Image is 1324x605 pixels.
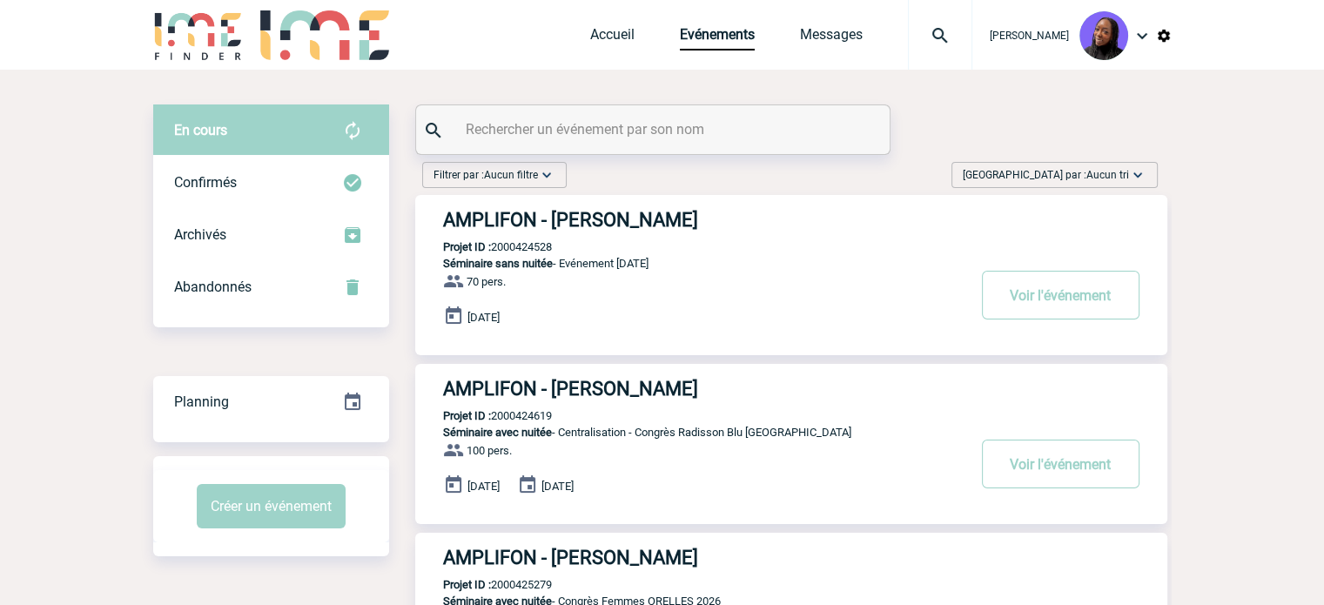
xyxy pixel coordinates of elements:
p: 2000424528 [415,240,552,253]
span: Confirmés [174,174,237,191]
span: Séminaire sans nuitée [443,257,553,270]
input: Rechercher un événement par son nom [461,117,849,142]
span: Séminaire avec nuitée [443,426,552,439]
button: Créer un événement [197,484,346,528]
button: Voir l'événement [982,271,1139,319]
h3: AMPLIFON - [PERSON_NAME] [443,378,965,400]
button: Voir l'événement [982,440,1139,488]
img: baseline_expand_more_white_24dp-b.png [538,166,555,184]
span: [PERSON_NAME] [990,30,1069,42]
span: [DATE] [467,311,500,324]
b: Projet ID : [443,578,491,591]
span: Archivés [174,226,226,243]
span: [GEOGRAPHIC_DATA] par : [963,166,1129,184]
span: 70 pers. [467,275,506,288]
span: Planning [174,393,229,410]
div: Retrouvez ici tous vos événements organisés par date et état d'avancement [153,376,389,428]
span: En cours [174,122,227,138]
img: 131349-0.png [1079,11,1128,60]
a: Planning [153,375,389,427]
span: Aucun tri [1086,169,1129,181]
div: Retrouvez ici tous vos évènements avant confirmation [153,104,389,157]
p: - Evénement [DATE] [415,257,965,270]
a: AMPLIFON - [PERSON_NAME] [415,209,1167,231]
span: Filtrer par : [433,166,538,184]
b: Projet ID : [443,409,491,422]
a: Accueil [590,26,635,50]
span: [DATE] [467,480,500,493]
a: AMPLIFON - [PERSON_NAME] [415,547,1167,568]
p: - Centralisation - Congrès Radisson Blu [GEOGRAPHIC_DATA] [415,426,965,439]
a: Evénements [680,26,755,50]
span: [DATE] [541,480,574,493]
img: IME-Finder [153,10,244,60]
b: Projet ID : [443,240,491,253]
span: 100 pers. [467,444,512,457]
div: Retrouvez ici tous les événements que vous avez décidé d'archiver [153,209,389,261]
h3: AMPLIFON - [PERSON_NAME] [443,209,965,231]
span: Aucun filtre [484,169,538,181]
img: baseline_expand_more_white_24dp-b.png [1129,166,1146,184]
h3: AMPLIFON - [PERSON_NAME] [443,547,965,568]
a: Messages [800,26,863,50]
p: 2000425279 [415,578,552,591]
a: AMPLIFON - [PERSON_NAME] [415,378,1167,400]
div: Retrouvez ici tous vos événements annulés [153,261,389,313]
p: 2000424619 [415,409,552,422]
span: Abandonnés [174,279,252,295]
